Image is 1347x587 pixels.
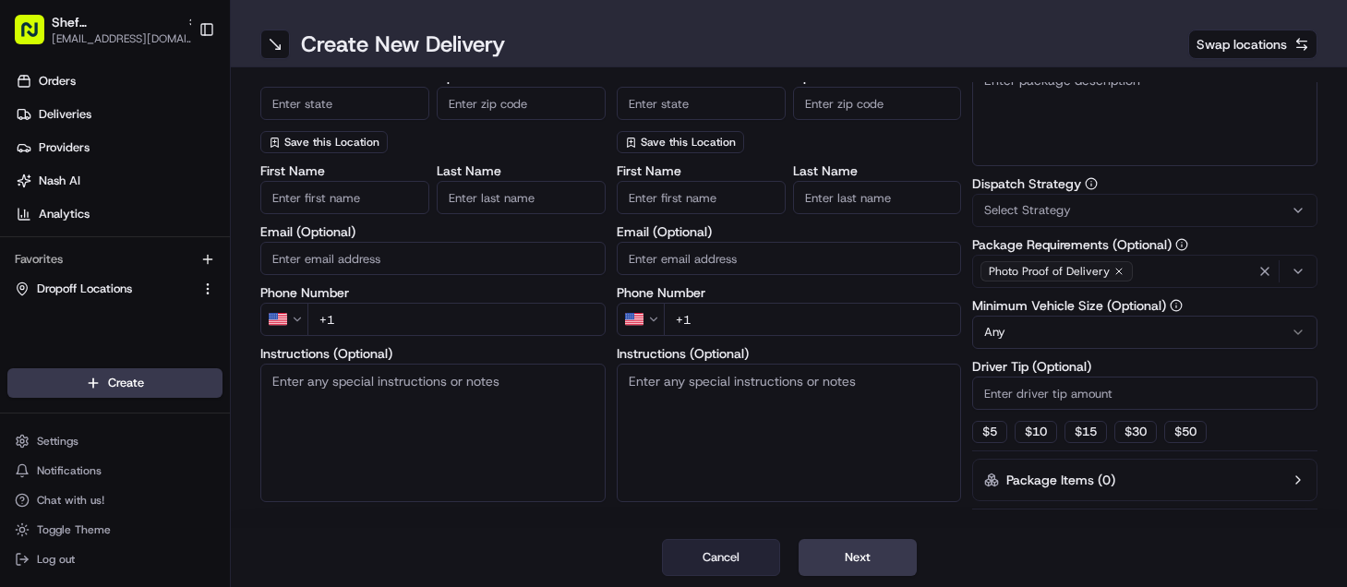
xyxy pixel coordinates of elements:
a: 📗Knowledge Base [11,355,149,389]
label: Email (Optional) [617,225,962,238]
span: Orders [39,73,76,90]
label: Phone Number [617,286,962,299]
span: Providers [39,139,90,156]
span: Knowledge Base [37,363,141,381]
button: [EMAIL_ADDRESS][DOMAIN_NAME] [52,31,199,46]
button: Minimum Vehicle Size (Optional) [1170,299,1183,312]
span: Nash AI [39,173,80,189]
span: Settings [37,434,78,449]
label: Minimum Vehicle Size (Optional) [972,299,1317,312]
input: Enter email address [260,242,606,275]
button: Package Requirements (Optional) [1175,238,1188,251]
p: Welcome 👋 [18,74,336,103]
span: Create [108,375,144,391]
button: Toggle Theme [7,517,222,543]
input: Enter phone number [664,303,962,336]
input: Enter zip code [437,87,606,120]
button: Create [7,368,222,398]
input: Clear [48,119,305,138]
button: Chat with us! [7,487,222,513]
label: Dispatch Strategy [972,177,1317,190]
a: Dropoff Locations [15,281,193,297]
span: Save this Location [641,135,736,150]
span: Dropoff Locations [37,281,132,297]
button: Shef [GEOGRAPHIC_DATA] [52,13,179,31]
div: 💻 [156,365,171,379]
button: See all [286,236,336,258]
label: First Name [617,164,786,177]
img: Shef Support [18,269,48,298]
input: Enter driver tip amount [972,377,1317,410]
label: Driver Tip (Optional) [972,360,1317,373]
span: Select Strategy [984,202,1071,219]
a: Nash AI [7,166,230,196]
a: Orders [7,66,230,96]
label: First Name [260,164,429,177]
button: Swap locations [1188,30,1317,59]
input: Enter state [260,87,429,120]
button: Photo Proof of Delivery [972,255,1317,288]
span: Pylon [184,408,223,422]
button: Cancel [662,539,780,576]
button: Next [799,539,917,576]
span: [DATE] [143,286,181,301]
h1: Create New Delivery [301,30,505,59]
span: Log out [37,552,75,567]
button: Save this Location [617,131,744,153]
input: Enter zip code [793,87,962,120]
input: Enter first name [617,181,786,214]
button: Shef [GEOGRAPHIC_DATA][EMAIL_ADDRESS][DOMAIN_NAME] [7,7,191,52]
span: Toggle Theme [37,522,111,537]
button: Package Items (0) [972,459,1317,501]
span: API Documentation [174,363,296,381]
button: Dropoff Locations [7,274,222,304]
button: Log out [7,546,222,572]
label: Email (Optional) [260,225,606,238]
input: Enter first name [260,181,429,214]
span: Photo Proof of Delivery [989,264,1110,279]
button: Start new chat [314,182,336,204]
input: Enter email address [617,242,962,275]
a: Deliveries [7,100,230,129]
span: Save this Location [284,135,379,150]
input: Enter phone number [307,303,606,336]
span: • [133,286,139,301]
div: 📗 [18,365,33,379]
label: Zip Code [437,70,606,83]
button: $10 [1015,421,1057,443]
label: Instructions (Optional) [260,347,606,360]
button: Settings [7,428,222,454]
span: Notifications [37,463,102,478]
button: $15 [1064,421,1107,443]
label: Zip Code [793,70,962,83]
label: Package Items ( 0 ) [1006,471,1115,489]
span: Swap locations [1197,35,1287,54]
input: Enter last name [437,181,606,214]
img: 1736555255976-a54dd68f-1ca7-489b-9aae-adbdc363a1c4 [18,176,52,210]
div: Start new chat [83,176,303,195]
a: Analytics [7,199,230,229]
label: State [260,70,429,83]
input: Enter state [617,87,786,120]
button: Dispatch Strategy [1085,177,1098,190]
button: $5 [972,421,1007,443]
button: Notifications [7,458,222,484]
button: $50 [1164,421,1207,443]
label: State [617,70,786,83]
label: Last Name [793,164,962,177]
span: Deliveries [39,106,91,123]
span: Shef Support [57,286,129,301]
a: 💻API Documentation [149,355,304,389]
img: 8571987876998_91fb9ceb93ad5c398215_72.jpg [39,176,72,210]
div: We're available if you need us! [83,195,254,210]
span: Analytics [39,206,90,222]
button: Select Strategy [972,194,1317,227]
a: Powered byPylon [130,407,223,422]
span: Chat with us! [37,493,104,508]
input: Enter last name [793,181,962,214]
a: Providers [7,133,230,162]
label: Phone Number [260,286,606,299]
label: Package Requirements (Optional) [972,238,1317,251]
